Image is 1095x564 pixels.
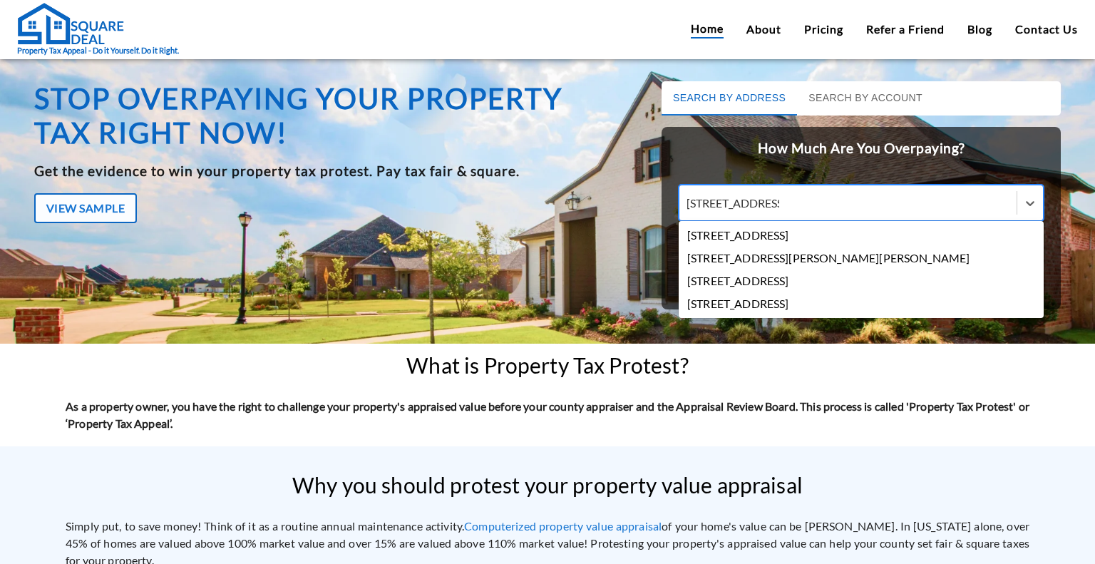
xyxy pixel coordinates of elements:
[34,193,137,223] button: View Sample
[34,81,626,150] h1: Stop overpaying your property tax right now!
[406,353,688,378] h2: What is Property Tax Protest?
[679,247,1044,270] div: [STREET_ADDRESS][PERSON_NAME][PERSON_NAME]
[17,2,179,57] a: Property Tax Appeal - Do it Yourself. Do it Right.
[679,292,1044,315] div: [STREET_ADDRESS]
[662,127,1061,170] h2: How Much Are You Overpaying?
[746,21,781,38] a: About
[691,20,724,39] a: Home
[17,2,124,45] img: Square Deal
[797,81,934,116] button: Search by Account
[866,21,945,38] a: Refer a Friend
[662,81,797,116] button: Search by Address
[34,163,520,179] b: Get the evidence to win your property tax protest. Pay tax fair & square.
[679,270,1044,292] div: [STREET_ADDRESS]
[66,399,1029,430] strong: As a property owner, you have the right to challenge your property's appraised value before your ...
[464,519,662,533] a: Computerized property value appraisal
[967,21,992,38] a: Blog
[1015,21,1078,38] a: Contact Us
[804,21,843,38] a: Pricing
[292,473,803,498] h2: Why you should protest your property value appraisal
[662,81,1061,116] div: basic tabs example
[679,224,1044,247] div: [STREET_ADDRESS]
